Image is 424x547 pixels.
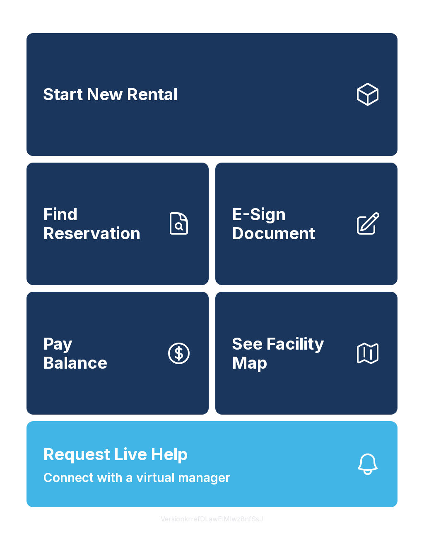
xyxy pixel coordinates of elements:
[43,442,188,467] span: Request Live Help
[43,205,159,242] span: Find Reservation
[232,205,348,242] span: E-Sign Document
[26,421,397,507] button: Request Live HelpConnect with a virtual manager
[232,334,348,372] span: See Facility Map
[26,33,397,156] a: Start New Rental
[215,292,397,415] button: See Facility Map
[43,468,230,487] span: Connect with a virtual manager
[26,292,209,415] button: PayBalance
[154,507,270,530] button: VersionkrrefDLawElMlwz8nfSsJ
[43,85,178,104] span: Start New Rental
[26,163,209,285] a: Find Reservation
[215,163,397,285] a: E-Sign Document
[43,334,107,372] span: Pay Balance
